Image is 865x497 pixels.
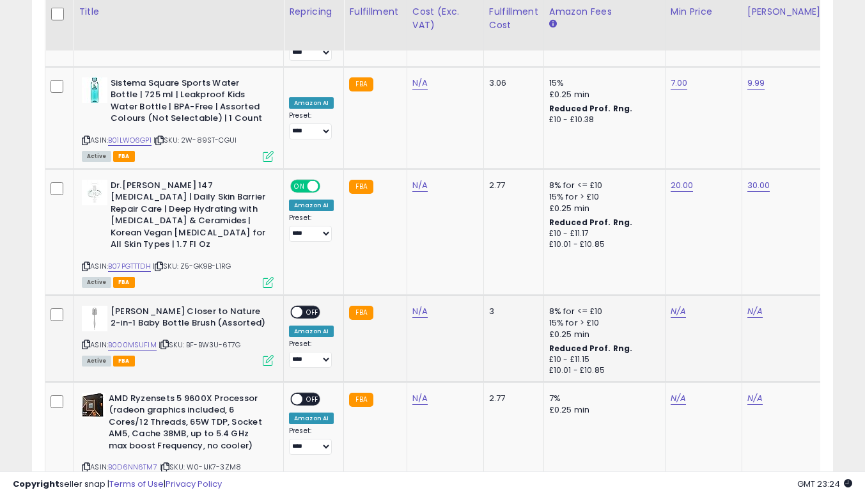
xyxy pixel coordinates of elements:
div: seller snap | | [13,478,222,491]
span: All listings currently available for purchase on Amazon [82,356,111,367]
div: Preset: [289,340,334,368]
strong: Copyright [13,478,59,490]
div: 8% for <= £10 [549,306,655,317]
div: £10 - £11.15 [549,354,655,365]
div: Preset: [289,111,334,140]
div: £10 - £10.38 [549,114,655,125]
span: ON [292,180,308,191]
b: Reduced Prof. Rng. [549,343,633,354]
a: B01LWO6GP1 [108,135,152,146]
div: 8% for <= £10 [549,180,655,191]
div: Fulfillment Cost [489,5,538,32]
a: 7.00 [671,77,688,90]
a: 20.00 [671,179,694,192]
a: 9.99 [747,77,765,90]
div: Cost (Exc. VAT) [412,5,478,32]
div: Title [79,5,278,19]
img: 41kb8AbxbTL._SL40_.jpg [82,393,105,418]
div: 15% for > £10 [549,191,655,203]
span: OFF [302,393,323,404]
a: 30.00 [747,179,770,192]
span: | SKU: 2W-89ST-CGUI [153,135,237,145]
div: £10.01 - £10.85 [549,239,655,250]
span: All listings currently available for purchase on Amazon [82,277,111,288]
div: Amazon Fees [549,5,660,19]
span: OFF [302,306,323,317]
a: B000MSUFIM [108,340,157,351]
a: N/A [671,392,686,405]
img: 31baCntLqCL._SL40_.jpg [82,180,107,205]
b: [PERSON_NAME] Closer to Nature 2-in-1 Baby Bottle Brush (Assorted) [111,306,266,333]
div: Amazon AI [289,413,334,424]
span: FBA [113,356,135,367]
div: Amazon AI [289,326,334,337]
a: Terms of Use [109,478,164,490]
span: All listings currently available for purchase on Amazon [82,151,111,162]
div: £0.25 min [549,404,655,416]
div: Fulfillment [349,5,401,19]
div: Preset: [289,427,334,455]
span: OFF [318,180,339,191]
img: 31a0OSuREQL._SL40_.jpg [82,306,107,331]
a: N/A [412,77,428,90]
div: Amazon AI [289,97,334,109]
b: Reduced Prof. Rng. [549,217,633,228]
div: ASIN: [82,180,274,287]
div: 15% for > £10 [549,317,655,329]
div: 7% [549,393,655,404]
div: 2.77 [489,393,534,404]
b: Dr.[PERSON_NAME] 147 [MEDICAL_DATA] | Daily Skin Barrier Repair Care | Deep Hydrating with [MEDIC... [111,180,266,254]
a: Privacy Policy [166,478,222,490]
a: N/A [412,305,428,318]
span: 2025-09-12 23:24 GMT [797,478,852,490]
div: 3.06 [489,77,534,89]
div: £0.25 min [549,329,655,340]
b: AMD Ryzensets 5 9600X Processor (radeon graphics included, 6 Cores/12 Threads, 65W TDP, Socket AM... [109,393,264,455]
div: £10.01 - £10.85 [549,365,655,376]
span: | SKU: BF-BW3U-6T7G [159,340,240,350]
a: N/A [412,179,428,192]
span: FBA [113,151,135,162]
div: ASIN: [82,306,274,365]
div: Repricing [289,5,338,19]
a: N/A [747,392,763,405]
div: Amazon AI [289,200,334,211]
small: FBA [349,306,373,320]
div: [PERSON_NAME] [747,5,823,19]
div: 2.77 [489,180,534,191]
b: Reduced Prof. Rng. [549,103,633,114]
small: Amazon Fees. [549,19,557,30]
a: N/A [747,305,763,318]
span: FBA [113,277,135,288]
div: 15% [549,77,655,89]
span: | SKU: Z5-GK9B-L1RG [153,261,231,271]
img: 41t-CLUxs3L._SL40_.jpg [82,77,107,103]
small: FBA [349,77,373,91]
div: £0.25 min [549,89,655,100]
div: £10 - £11.17 [549,228,655,239]
a: N/A [412,392,428,405]
div: ASIN: [82,77,274,161]
div: Preset: [289,214,334,242]
small: FBA [349,180,373,194]
small: FBA [349,393,373,407]
div: 3 [489,306,534,317]
div: £0.25 min [549,203,655,214]
div: Min Price [671,5,736,19]
a: B07PGTTTDH [108,261,151,272]
b: Sistema Square Sports Water Bottle | 725 ml | Leakproof Kids Water Bottle | BPA-Free | Assorted C... [111,77,266,128]
a: N/A [671,305,686,318]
